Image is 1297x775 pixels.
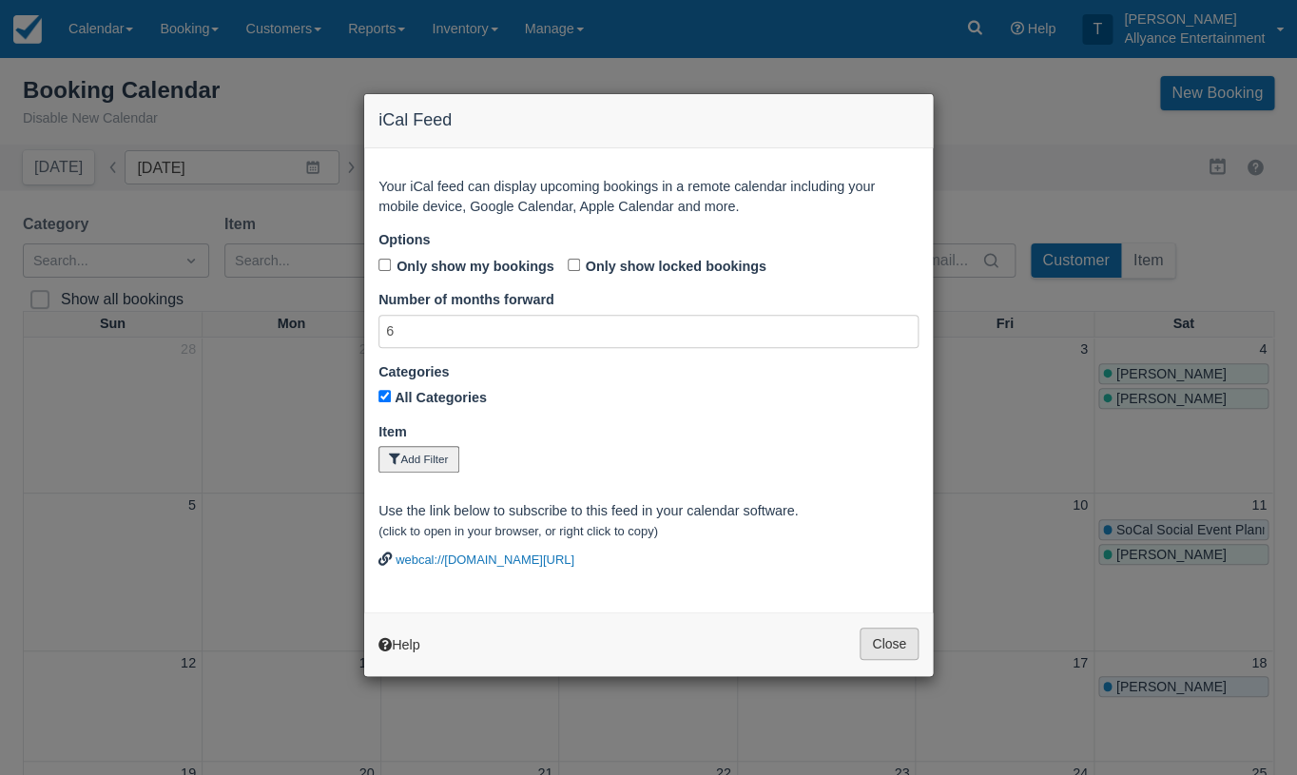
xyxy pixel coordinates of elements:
p: Your iCal feed can display upcoming bookings in a remote calendar including your mobile device, G... [378,177,919,216]
label: Options [378,230,430,250]
label: Only show locked bookings [586,259,766,274]
button: Add Filter [378,446,459,473]
h4: iCal Feed [378,108,919,133]
label: Item [378,422,407,442]
label: All Categories [395,390,487,405]
label: Categories [378,362,449,382]
a: webcal://[DOMAIN_NAME][URL] [396,552,574,567]
label: Only show my bookings [397,259,554,274]
a: Help [378,628,420,662]
small: (click to open in your browser, or right click to copy) [378,524,658,538]
p: Use the link below to subscribe to this feed in your calendar software. [378,501,919,540]
label: Number of months forward [378,290,554,310]
button: Close [860,628,919,660]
